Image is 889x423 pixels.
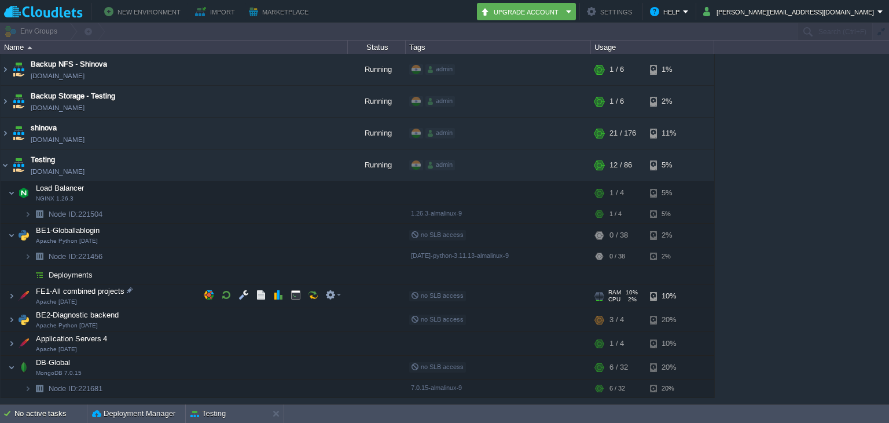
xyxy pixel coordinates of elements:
img: AMDAwAAAACH5BAEAAAAALAAAAAABAAEAAAICRAEAOw== [1,86,10,117]
img: AMDAwAAAACH5BAEAAAAALAAAAAABAAEAAAICRAEAOw== [8,181,15,205]
a: shinova [31,122,57,134]
span: Application Servers 4 [35,334,109,344]
div: admin [425,64,455,75]
img: AMDAwAAAACH5BAEAAAAALAAAAAABAAEAAAICRAEAOw== [16,224,32,247]
button: Marketplace [249,5,312,19]
span: RAM [608,289,621,296]
span: 2% [625,296,637,303]
div: Status [348,41,405,54]
img: AMDAwAAAACH5BAEAAAAALAAAAAABAAEAAAICRAEAOw== [8,224,15,247]
div: 2% [650,86,688,117]
div: Running [348,86,406,117]
div: Running [348,149,406,181]
span: Node ID: [49,210,78,218]
span: Apache [DATE] [36,346,77,353]
div: admin [425,160,455,170]
a: BE1-GloballabloginApache Python [DATE] [35,226,101,235]
button: Import [195,5,238,19]
button: [PERSON_NAME][EMAIL_ADDRESS][DOMAIN_NAME] [703,5,877,19]
button: Deployment Manager [92,408,175,420]
div: 0 / 38 [609,224,628,247]
span: Apache [DATE] [36,298,77,305]
img: AMDAwAAAACH5BAEAAAAALAAAAAABAAEAAAICRAEAOw== [1,118,10,149]
div: 2% [650,224,688,247]
span: [DOMAIN_NAME] [31,102,85,114]
a: FE1-All combined projectsApache [DATE] [35,287,126,296]
img: AMDAwAAAACH5BAEAAAAALAAAAAABAAEAAAICRAEAOw== [16,356,32,379]
span: MongoDB 7.0.15 [36,370,82,377]
img: AMDAwAAAACH5BAEAAAAALAAAAAABAAEAAAICRAEAOw== [16,308,32,331]
div: 20% [650,380,688,398]
span: Load Balancer [35,183,86,193]
img: AMDAwAAAACH5BAEAAAAALAAAAAABAAEAAAICRAEAOw== [10,118,27,149]
div: 1 / 4 [609,181,624,205]
span: 221681 [47,384,104,393]
div: 1 / 6 [609,54,624,85]
div: 5% [650,205,688,223]
span: 7.0.15-almalinux-9 [411,384,462,391]
img: AMDAwAAAACH5BAEAAAAALAAAAAABAAEAAAICRAEAOw== [1,54,10,85]
div: Tags [406,41,590,54]
img: AMDAwAAAACH5BAEAAAAALAAAAAABAAEAAAICRAEAOw== [8,332,15,355]
img: Cloudlets [4,5,83,19]
img: AMDAwAAAACH5BAEAAAAALAAAAAABAAEAAAICRAEAOw== [31,247,47,265]
img: AMDAwAAAACH5BAEAAAAALAAAAAABAAEAAAICRAEAOw== [27,46,32,49]
a: Node ID:221681 [47,384,104,393]
div: 1 / 4 [609,205,622,223]
div: Name [1,41,347,54]
div: 21 / 176 [609,118,636,149]
div: 10% [650,285,688,308]
div: Running [348,54,406,85]
a: DB-GlobalMongoDB 7.0.15 [35,358,72,367]
a: [DOMAIN_NAME] [31,166,85,177]
span: FE1-All combined projects [35,286,126,296]
div: 2% [650,247,688,265]
div: Running [348,118,406,149]
img: AMDAwAAAACH5BAEAAAAALAAAAAABAAEAAAICRAEAOw== [8,285,15,308]
div: Usage [592,41,714,54]
span: Node ID: [49,252,78,261]
img: AMDAwAAAACH5BAEAAAAALAAAAAABAAEAAAICRAEAOw== [1,149,10,181]
button: New Environment [104,5,184,19]
img: AMDAwAAAACH5BAEAAAAALAAAAAABAAEAAAICRAEAOw== [16,332,32,355]
div: admin [425,96,455,107]
div: 6 / 32 [609,356,628,379]
div: admin [425,128,455,138]
a: BE2-Diagnostic backendApache Python [DATE] [35,311,120,319]
a: Node ID:221456 [47,251,104,261]
div: 1 / 6 [609,86,624,117]
a: Node ID:221504 [47,209,104,219]
img: AMDAwAAAACH5BAEAAAAALAAAAAABAAEAAAICRAEAOw== [24,247,31,265]
span: [DATE]-python-3.11.13-almalinux-9 [411,252,509,259]
span: no SLB access [411,292,464,299]
div: No active tasks [14,404,87,423]
div: 20% [650,308,688,331]
a: Deployments [47,270,94,280]
a: [DOMAIN_NAME] [31,134,85,145]
img: AMDAwAAAACH5BAEAAAAALAAAAAABAAEAAAICRAEAOw== [24,380,31,398]
span: no SLB access [411,363,464,370]
div: 1 / 4 [609,332,624,355]
img: AMDAwAAAACH5BAEAAAAALAAAAAABAAEAAAICRAEAOw== [31,266,47,284]
span: 221504 [47,209,104,219]
div: 1% [650,54,688,85]
img: AMDAwAAAACH5BAEAAAAALAAAAAABAAEAAAICRAEAOw== [8,308,15,331]
span: BE2-Diagnostic backend [35,310,120,320]
div: 6 / 32 [609,380,625,398]
span: 221456 [47,251,104,261]
img: AMDAwAAAACH5BAEAAAAALAAAAAABAAEAAAICRAEAOw== [16,285,32,308]
img: AMDAwAAAACH5BAEAAAAALAAAAAABAAEAAAICRAEAOw== [24,266,31,284]
span: Apache Python [DATE] [36,322,98,329]
img: AMDAwAAAACH5BAEAAAAALAAAAAABAAEAAAICRAEAOw== [31,205,47,223]
span: Apache Python [DATE] [36,238,98,245]
span: Backup Storage - Testing [31,90,115,102]
div: 5% [650,149,688,181]
div: 10% [650,332,688,355]
button: Upgrade Account [480,5,563,19]
span: 10% [626,289,638,296]
a: Testing [31,154,55,166]
span: no SLB access [411,231,464,238]
img: AMDAwAAAACH5BAEAAAAALAAAAAABAAEAAAICRAEAOw== [10,149,27,181]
